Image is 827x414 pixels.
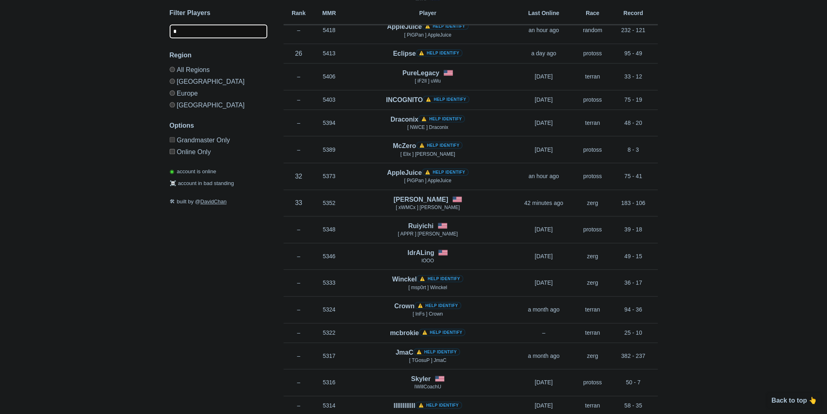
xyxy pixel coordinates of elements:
[511,252,576,260] p: [DATE]
[511,96,576,104] p: [DATE]
[170,75,267,87] label: [GEOGRAPHIC_DATA]
[314,49,345,57] p: 5413
[284,225,314,233] p: –
[284,252,314,260] p: –
[170,146,267,155] label: Only show accounts currently laddering
[170,121,267,131] h3: Options
[170,102,175,107] input: [GEOGRAPHIC_DATA]
[284,378,314,386] p: –
[284,96,314,104] p: –
[415,401,462,409] a: ⚠️ Help identify
[576,96,609,104] p: protoss
[390,328,466,338] h4: mcbrokie
[395,348,460,357] h4: JmaC
[511,279,576,287] p: [DATE]
[771,397,817,404] p: Back to top 👆
[609,329,658,337] p: 25 - 10
[576,378,609,386] p: protoss
[576,401,609,410] p: terran
[170,99,267,109] label: [GEOGRAPHIC_DATA]
[423,96,469,103] a: ⚠️ Help identify
[284,119,314,127] p: –
[609,72,658,81] p: 33 - 12
[421,258,434,264] span: lOOO
[576,199,609,207] p: zerg
[314,10,345,16] h6: MMR
[314,172,345,180] p: 5373
[576,329,609,337] p: terran
[416,49,463,57] a: ⚠️ Help identify
[396,205,460,210] span: [ xWMCx ] [PERSON_NAME]
[284,26,314,34] p: –
[576,172,609,180] p: protoss
[170,67,267,75] label: All Regions
[398,231,458,237] span: [ APPR ] [PERSON_NAME]
[284,352,314,360] p: –
[576,10,609,16] h6: Race
[413,348,460,355] a: ⚠️ Help identify
[170,180,234,188] p: account in bad standing
[576,225,609,233] p: protoss
[609,172,658,180] p: 75 - 41
[201,198,227,205] a: DavidChan
[576,49,609,57] p: protoss
[284,305,314,314] p: –
[284,401,314,410] p: –
[609,146,658,154] p: 8 - 3
[609,26,658,34] p: 232 - 121
[576,26,609,34] p: random
[170,8,267,18] h3: Filter Players
[609,279,658,287] p: 36 - 17
[170,87,267,99] label: Europe
[170,90,175,96] input: Europe
[408,221,433,231] h4: Ruiyichi
[576,146,609,154] p: protoss
[511,72,576,81] p: [DATE]
[284,198,314,207] p: 33
[609,96,658,104] p: 75 - 19
[284,49,314,58] p: 26
[170,50,267,60] h3: Region
[422,168,469,176] a: ⚠️ Help identify
[170,198,267,206] p: built by @
[314,96,345,104] p: 5403
[170,149,175,154] input: Online Only
[314,252,345,260] p: 5346
[284,72,314,81] p: –
[422,22,469,30] a: ⚠️ Help identify
[284,329,314,337] p: –
[314,352,345,360] p: 5317
[511,305,576,314] p: a month ago
[418,115,465,122] a: ⚠️ Help identify
[284,172,314,181] p: 32
[576,352,609,360] p: zerg
[609,252,658,260] p: 49 - 15
[412,311,443,317] span: [ lnFs ] Crown
[170,168,174,174] span: ◉
[387,168,468,177] h4: AppleJuice
[416,142,463,149] a: ⚠️ Help identify
[609,119,658,127] p: 48 - 20
[393,195,448,204] h4: [PERSON_NAME]
[314,329,345,337] p: 5322
[511,329,576,337] p: –
[609,401,658,410] p: 58 - 35
[314,146,345,154] p: 5389
[408,248,434,257] h4: IdrALing
[404,32,451,38] span: [ PiGPan ] AppleJuice
[170,181,176,187] span: ☠️
[170,67,175,72] input: All Regions
[314,401,345,410] p: 5314
[415,302,461,309] a: ⚠️ Help identify
[170,137,175,142] input: Grandmaster Only
[314,72,345,81] p: 5406
[511,172,576,180] p: an hour ago
[511,10,576,16] h6: Last Online
[414,384,441,390] span: IWillCoachU
[576,305,609,314] p: terran
[314,119,345,127] p: 5394
[511,146,576,154] p: [DATE]
[387,22,468,31] h4: AppleJuice
[511,119,576,127] p: [DATE]
[392,275,463,284] h4: Winckel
